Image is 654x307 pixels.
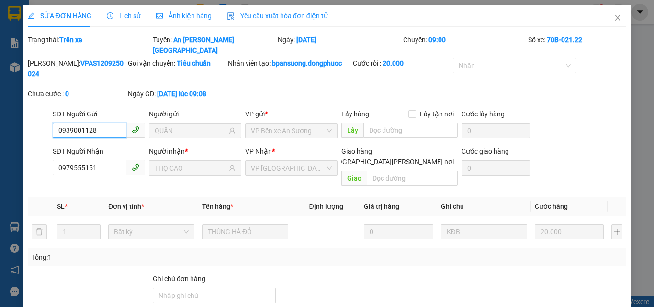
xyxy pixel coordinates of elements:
[108,203,144,210] span: Đơn vị tính
[155,163,227,173] input: Tên người nhận
[153,275,205,283] label: Ghi chú đơn hàng
[107,12,141,20] span: Lịch sử
[353,58,451,68] div: Cước rồi :
[227,12,328,20] span: Yêu cầu xuất hóa đơn điện tử
[28,89,126,99] div: Chưa cước :
[229,127,236,134] span: user
[296,36,316,44] b: [DATE]
[402,34,527,56] div: Chuyến:
[32,224,47,239] button: delete
[341,148,372,155] span: Giao hàng
[364,224,433,239] input: 0
[227,12,235,20] img: icon
[53,109,145,119] div: SĐT Người Gửi
[28,12,91,20] span: SỬA ĐƠN HÀNG
[535,224,604,239] input: 0
[153,288,276,303] input: Ghi chú đơn hàng
[309,203,343,210] span: Định lượng
[32,252,253,262] div: Tổng: 1
[156,12,163,19] span: picture
[202,203,233,210] span: Tên hàng
[611,224,622,239] button: plus
[364,203,399,210] span: Giá trị hàng
[272,59,342,67] b: bpansuong.dongphuoc
[157,90,206,98] b: [DATE] lúc 09:08
[156,12,212,20] span: Ảnh kiện hàng
[28,12,34,19] span: edit
[155,125,227,136] input: Tên người gửi
[383,59,404,67] b: 20.000
[462,160,530,176] input: Cước giao hàng
[28,58,126,79] div: [PERSON_NAME]:
[441,224,527,239] input: Ghi Chú
[535,203,568,210] span: Cước hàng
[614,14,621,22] span: close
[341,110,369,118] span: Lấy hàng
[363,123,458,138] input: Dọc đường
[53,146,145,157] div: SĐT Người Nhận
[152,34,277,56] div: Tuyến:
[114,225,189,239] span: Bất kỳ
[149,109,241,119] div: Người gửi
[277,34,402,56] div: Ngày:
[547,36,582,44] b: 70B-021.22
[57,203,65,210] span: SL
[245,148,272,155] span: VP Nhận
[462,123,530,138] input: Cước lấy hàng
[462,148,509,155] label: Cước giao hàng
[416,109,458,119] span: Lấy tận nơi
[462,110,505,118] label: Cước lấy hàng
[107,12,113,19] span: clock-circle
[27,34,152,56] div: Trạng thái:
[177,59,211,67] b: Tiêu chuẩn
[341,123,363,138] span: Lấy
[128,58,226,68] div: Gói vận chuyển:
[229,165,236,171] span: user
[323,157,458,167] span: [GEOGRAPHIC_DATA][PERSON_NAME] nơi
[153,36,234,54] b: An [PERSON_NAME][GEOGRAPHIC_DATA]
[428,36,446,44] b: 09:00
[59,36,82,44] b: Trên xe
[437,197,531,216] th: Ghi chú
[604,5,631,32] button: Close
[367,171,458,186] input: Dọc đường
[202,224,288,239] input: VD: Bàn, Ghế
[341,171,367,186] span: Giao
[149,146,241,157] div: Người nhận
[132,126,139,134] span: phone
[251,124,332,138] span: VP Bến xe An Sương
[228,58,351,68] div: Nhân viên tạo:
[132,163,139,171] span: phone
[527,34,627,56] div: Số xe:
[251,161,332,175] span: VP Tây Ninh
[245,109,338,119] div: VP gửi
[65,90,69,98] b: 0
[128,89,226,99] div: Ngày GD:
